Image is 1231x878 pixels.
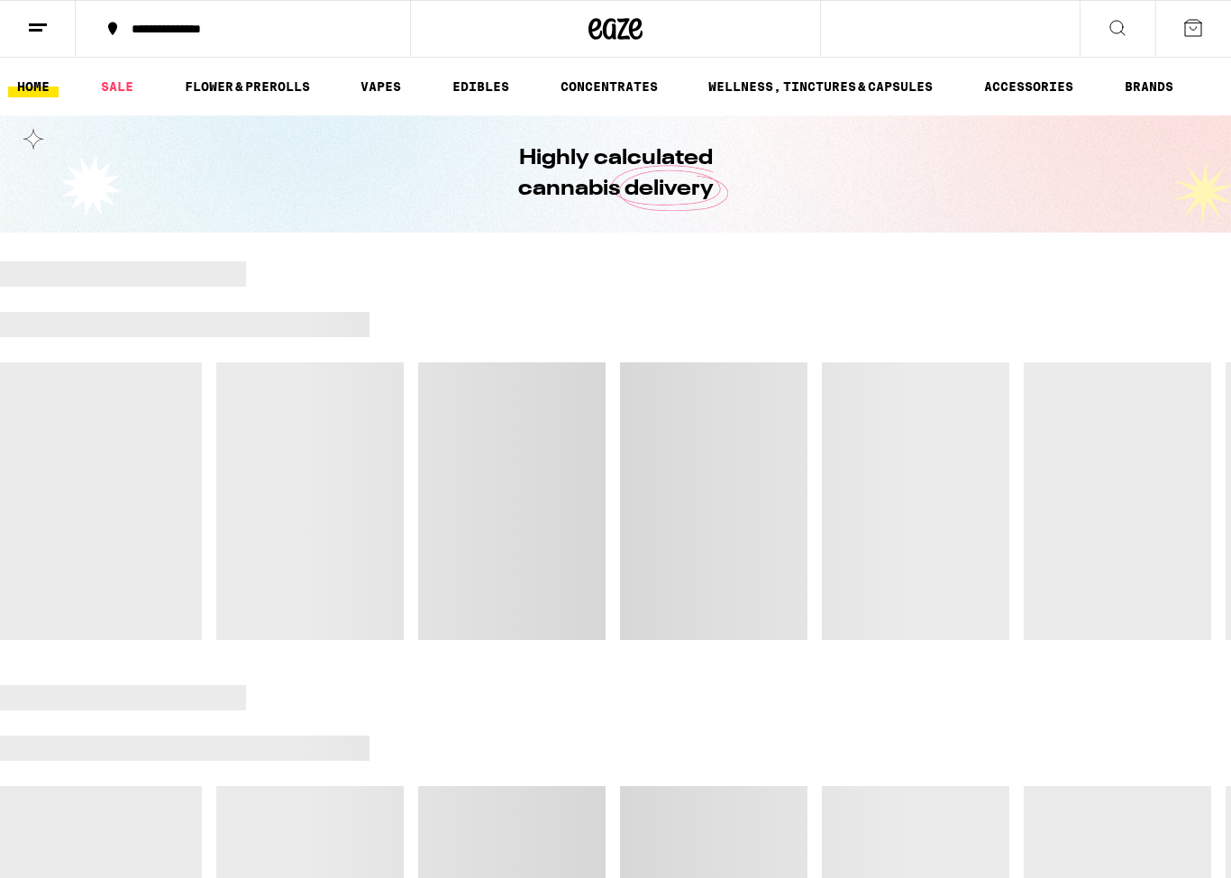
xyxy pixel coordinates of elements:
[467,143,764,205] h1: Highly calculated cannabis delivery
[1116,76,1182,97] a: BRANDS
[975,76,1082,97] a: ACCESSORIES
[92,76,142,97] a: SALE
[176,76,319,97] a: FLOWER & PREROLLS
[443,76,518,97] a: EDIBLES
[552,76,667,97] a: CONCENTRATES
[699,76,942,97] a: WELLNESS, TINCTURES & CAPSULES
[351,76,410,97] a: VAPES
[8,76,59,97] a: HOME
